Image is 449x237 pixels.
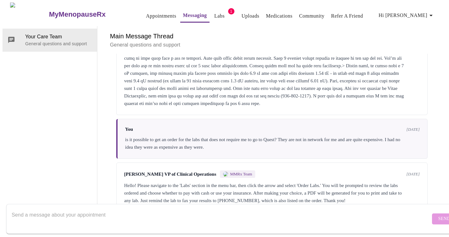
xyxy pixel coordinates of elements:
span: [DATE] [406,127,420,132]
a: MyMenopauseRx [48,3,131,25]
a: Messaging [183,11,207,20]
button: Medications [263,10,295,22]
button: Appointments [143,10,179,22]
button: Refer a Friend [329,10,366,22]
h3: MyMenopauseRx [49,10,106,19]
h6: Main Message Thread [110,31,434,41]
a: Community [299,12,325,20]
div: Loremip Dolorsi ame Consectetu Ad: Elits! D eius tem'in utlab etdo. Magn al Enima Minim, VENi Qui... [124,24,420,107]
a: Refer a Friend [331,12,363,20]
span: [PERSON_NAME] VP of Clinical Operations [124,172,216,177]
span: [DATE] [406,172,420,177]
button: Community [296,10,327,22]
button: Labs [210,10,230,22]
textarea: Send a message about your appointment [12,209,430,229]
div: Your Care TeamGeneral questions and support [3,29,97,51]
a: Uploads [242,12,260,20]
a: Medications [266,12,292,20]
button: Messaging [180,9,209,23]
p: General questions and support [25,41,92,47]
img: MyMenopauseRx Logo [10,3,48,26]
button: Uploads [239,10,262,22]
div: Hello! Please navigate to the 'Labs' section in the menu bar, then click the arrow and select 'Or... [124,182,420,204]
span: 1 [228,8,234,14]
p: General questions and support [110,41,434,49]
a: Labs [214,12,225,20]
span: MMRx Team [230,172,252,177]
a: Appointments [146,12,176,20]
span: You [125,127,133,132]
span: Your Care Team [25,33,92,41]
span: Hi [PERSON_NAME] [379,11,435,20]
img: MMRX [223,172,228,177]
div: is it possible to get an order for the labs that does not require me to go to Quest? They are not... [125,136,420,151]
button: Hi [PERSON_NAME] [376,9,437,22]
